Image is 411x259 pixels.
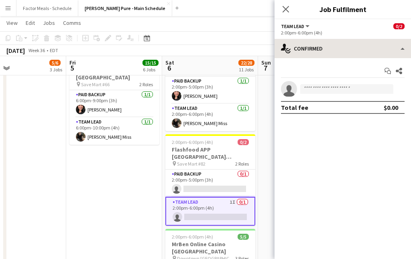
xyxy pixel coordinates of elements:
[50,67,62,73] div: 3 Jobs
[69,90,159,117] app-card-role: Paid Backup1/16:00pm-9:00pm (3h)[PERSON_NAME]
[26,47,47,53] span: Week 36
[275,39,411,58] div: Confirmed
[139,81,153,87] span: 2 Roles
[281,23,311,29] button: Team Lead
[6,47,25,55] div: [DATE]
[22,18,38,28] a: Edit
[238,234,249,240] span: 5/5
[275,4,411,14] h3: Job Fulfilment
[165,241,255,255] h3: MrBen Online Casino [GEOGRAPHIC_DATA]
[6,19,18,26] span: View
[78,0,172,16] button: [PERSON_NAME] Pure - Main Schedule
[281,103,308,111] div: Total fee
[3,18,21,28] a: View
[69,59,76,66] span: Fri
[16,0,78,16] button: Factor Meals - Schedule
[281,23,304,29] span: Team Lead
[393,23,405,29] span: 0/2
[165,77,255,104] app-card-role: Paid Backup1/12:00pm-5:00pm (3h)[PERSON_NAME]
[81,81,110,87] span: Save Mart #66
[60,18,84,28] a: Comms
[261,59,271,66] span: Sun
[172,234,213,240] span: 2:00pm-6:00pm (4h)
[50,47,58,53] div: EDT
[164,63,174,73] span: 6
[281,30,405,36] div: 2:00pm-6:00pm (4h)
[40,18,58,28] a: Jobs
[260,63,271,73] span: 7
[177,161,205,167] span: Save Mart #82
[49,60,61,66] span: 5/6
[165,146,255,160] h3: Flashfood APP [GEOGRAPHIC_DATA] [PERSON_NAME], [GEOGRAPHIC_DATA]
[69,117,159,145] app-card-role: Team Lead1/16:00pm-10:00pm (4h)[PERSON_NAME] Miss
[165,41,255,131] app-job-card: 2:00pm-6:00pm (4h)2/2Flashfood APP USA Modesto, [GEOGRAPHIC_DATA] Save Mart #862 RolesPaid Backup...
[68,63,76,73] span: 5
[239,67,254,73] div: 11 Jobs
[143,67,158,73] div: 6 Jobs
[165,59,174,66] span: Sat
[235,161,249,167] span: 2 Roles
[165,197,255,226] app-card-role: Team Lead1I0/12:00pm-6:00pm (4h)
[238,60,254,66] span: 22/28
[384,103,398,111] div: $0.00
[63,19,81,26] span: Comms
[172,139,213,145] span: 2:00pm-6:00pm (4h)
[142,60,159,66] span: 15/15
[165,134,255,226] app-job-card: 2:00pm-6:00pm (4h)0/2Flashfood APP [GEOGRAPHIC_DATA] [PERSON_NAME], [GEOGRAPHIC_DATA] Save Mart #...
[238,139,249,145] span: 0/2
[26,19,35,26] span: Edit
[165,104,255,131] app-card-role: Team Lead1/12:00pm-6:00pm (4h)[PERSON_NAME] Miss
[69,55,159,145] app-job-card: 6:00pm-10:00pm (4h)2/2Flashfood APP USA Turlock, [GEOGRAPHIC_DATA] Save Mart #662 RolesPaid Backu...
[165,170,255,197] app-card-role: Paid Backup0/12:00pm-5:00pm (3h)
[43,19,55,26] span: Jobs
